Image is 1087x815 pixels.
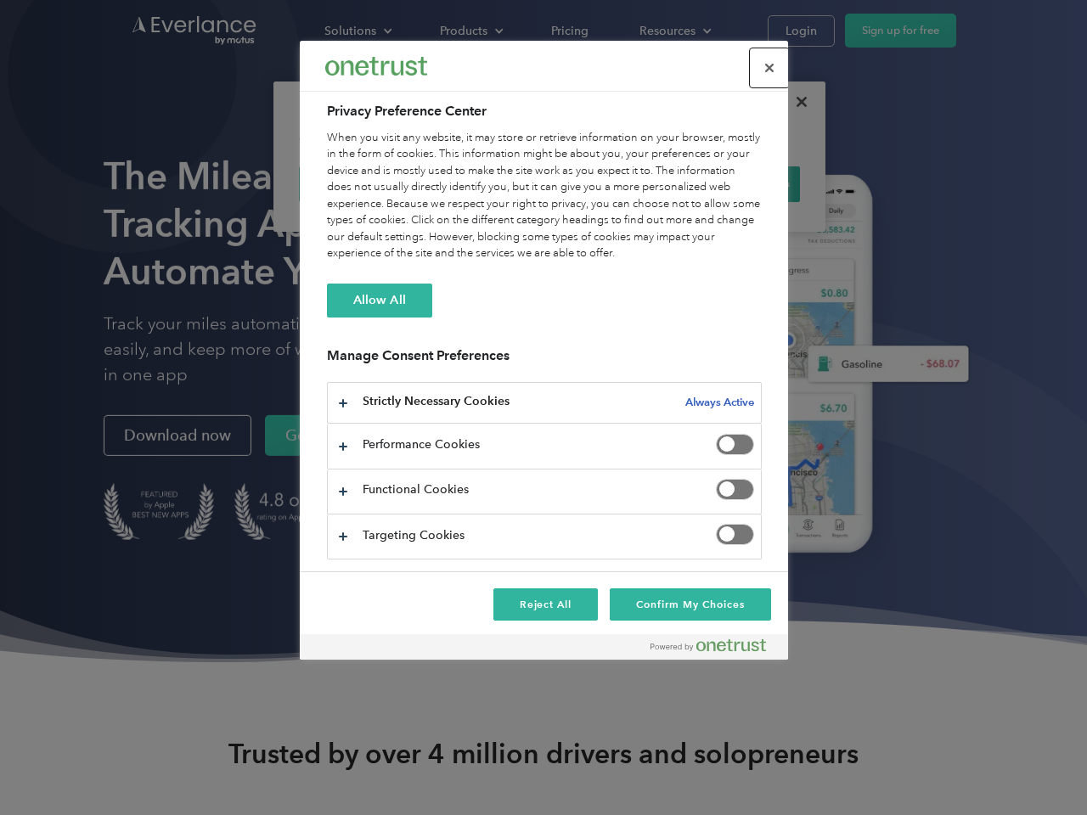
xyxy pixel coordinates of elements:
[325,57,427,75] img: Everlance
[651,638,766,652] img: Powered by OneTrust Opens in a new Tab
[300,41,788,660] div: Privacy Preference Center
[327,130,762,262] div: When you visit any website, it may store or retrieve information on your browser, mostly in the f...
[300,41,788,660] div: Preference center
[325,49,427,83] div: Everlance
[327,347,762,374] h3: Manage Consent Preferences
[493,588,599,621] button: Reject All
[327,101,762,121] h2: Privacy Preference Center
[651,638,780,660] a: Powered by OneTrust Opens in a new Tab
[327,284,432,318] button: Allow All
[610,588,770,621] button: Confirm My Choices
[751,49,788,87] button: Close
